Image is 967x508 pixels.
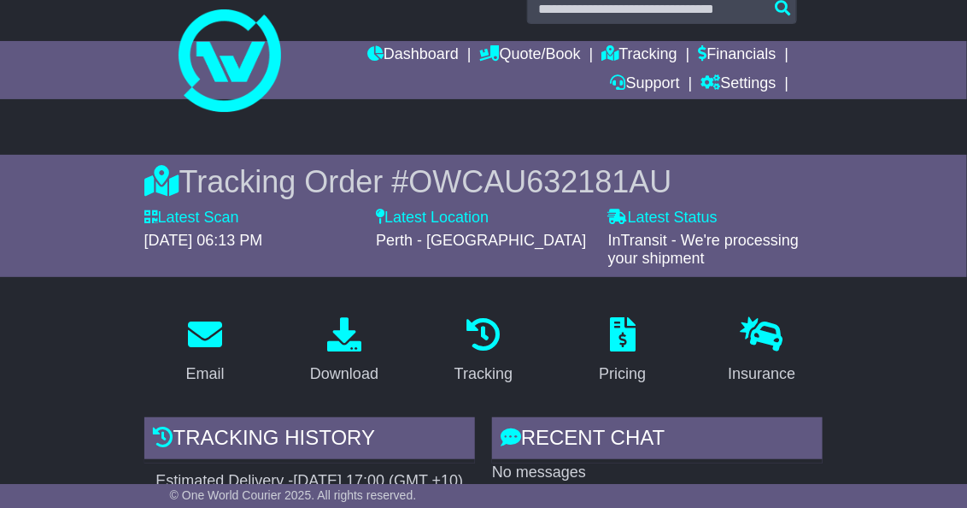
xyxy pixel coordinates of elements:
[186,363,225,386] div: Email
[367,41,459,70] a: Dashboard
[170,488,417,502] span: © One World Courier 2025. All rights reserved.
[408,164,671,199] span: OWCAU632181AU
[293,472,463,491] div: [DATE] 17:00 (GMT +10)
[602,41,677,70] a: Tracking
[175,311,236,392] a: Email
[611,70,680,99] a: Support
[454,363,513,386] div: Tracking
[701,70,777,99] a: Settings
[480,41,581,70] a: Quote/Book
[144,232,263,249] span: [DATE] 06:13 PM
[376,209,489,227] label: Latest Location
[144,472,475,491] div: Estimated Delivery -
[376,232,586,249] span: Perth - [GEOGRAPHIC_DATA]
[717,311,806,392] a: Insurance
[144,417,475,464] div: Tracking history
[728,363,795,386] div: Insurance
[608,232,800,268] span: InTransit - We're processing your shipment
[492,417,823,464] div: RECENT CHAT
[608,209,718,227] label: Latest Status
[310,363,378,386] div: Download
[492,464,823,482] p: No messages
[299,311,390,392] a: Download
[588,311,657,392] a: Pricing
[599,363,646,386] div: Pricing
[144,209,239,227] label: Latest Scan
[144,163,823,200] div: Tracking Order #
[443,311,524,392] a: Tracking
[699,41,777,70] a: Financials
